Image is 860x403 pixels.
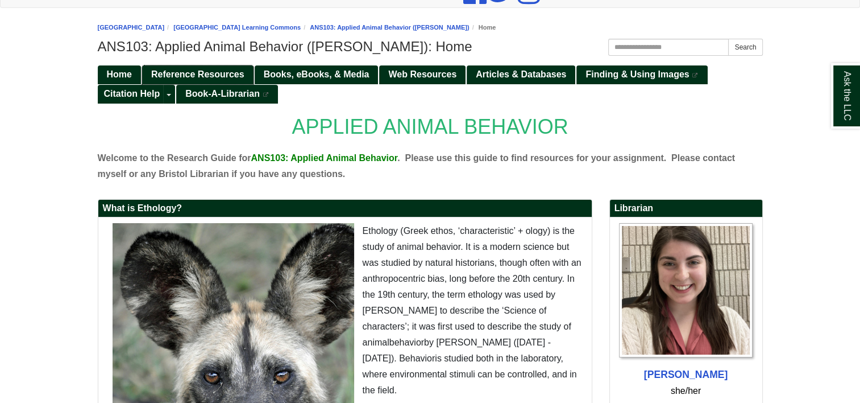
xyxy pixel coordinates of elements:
a: Books, eBooks, & Media [255,65,379,84]
i: This link opens in a new window [262,92,269,97]
a: Web Resources [379,65,466,84]
a: Book-A-Librarian [176,85,278,104]
span: Reference Resources [151,69,244,79]
button: Search [728,39,762,56]
span: . Please use this guide to find resources for your assignment [397,153,664,163]
h2: What is Ethology? [98,200,592,217]
div: Guide Pages [98,64,763,103]
a: Citation Help [98,85,164,104]
nav: breadcrumb [98,22,763,33]
span: APPLIED ANIMAL BEHAVIOR [292,115,568,138]
a: ANS103: Applied Animal Behavior ([PERSON_NAME]) [310,24,469,31]
h2: Librarian [610,200,762,217]
span: Articles & Databases [476,69,566,79]
a: Reference Resources [142,65,254,84]
a: Profile Photo [PERSON_NAME] [616,223,757,383]
a: Home [98,65,141,84]
span: Books, eBooks, & Media [264,69,369,79]
a: Finding & Using Images [576,65,707,84]
a: [GEOGRAPHIC_DATA] [98,24,165,31]
span: behavior [389,338,424,347]
div: [PERSON_NAME] [616,366,757,384]
li: Home [470,22,496,33]
span: Web Resources [388,69,456,79]
span: Book-A-Librarian [185,89,260,98]
a: [GEOGRAPHIC_DATA] Learning Commons [173,24,301,31]
img: Profile Photo [619,223,753,357]
i: This link opens in a new window [692,73,699,78]
span: Finding & Using Images [585,69,689,79]
span: Home [107,69,132,79]
span: Citation Help [104,89,160,98]
a: Articles & Databases [467,65,575,84]
h1: ANS103: Applied Animal Behavior ([PERSON_NAME]): Home [98,39,763,55]
span: ehavior [405,353,435,363]
span: Welcome to the Research Guide for [98,153,251,163]
span: Ethology (Greek ethos, ‘characteristic’ + ology) is the study of animal behavior. It is a modern ... [363,226,581,395]
span: ANS103: Applied Animal Behavior [251,153,398,163]
div: she/her [616,383,757,399]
